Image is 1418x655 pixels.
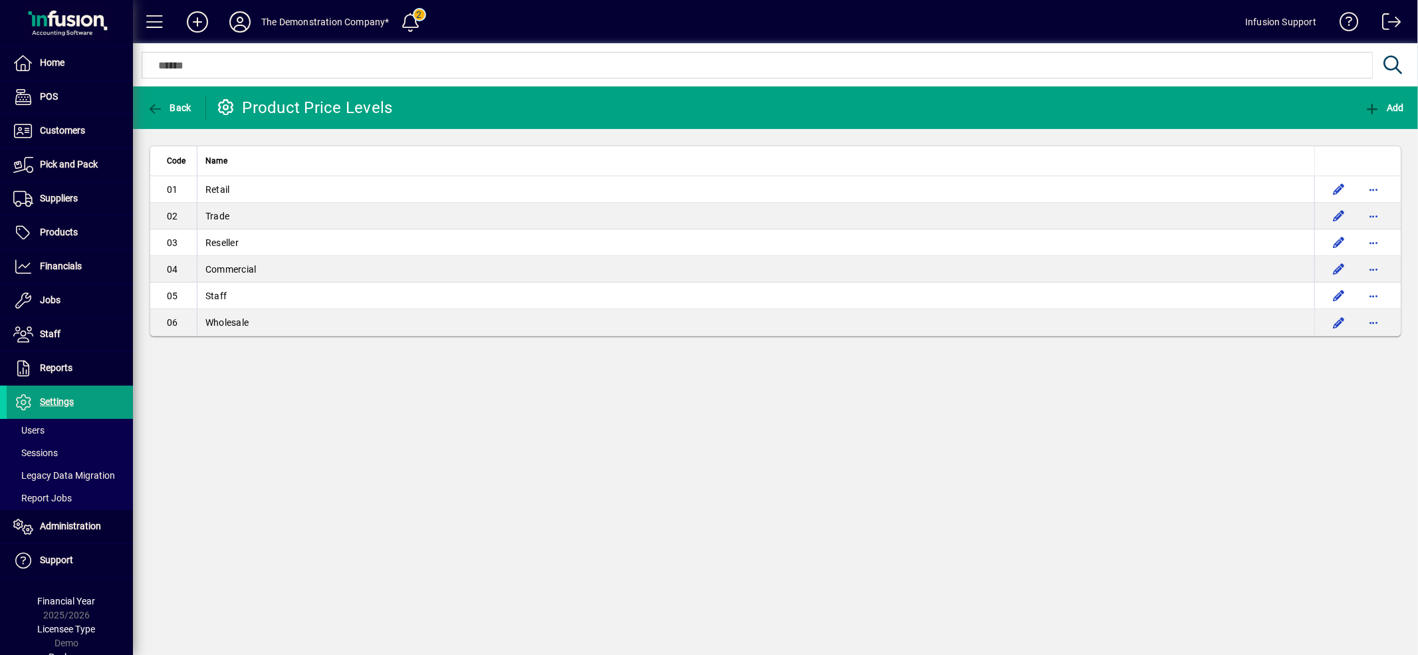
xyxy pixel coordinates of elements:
td: Trade [197,203,1314,229]
span: Report Jobs [13,493,72,503]
a: Users [7,419,133,442]
td: Commercial [197,256,1314,283]
button: More options [1363,205,1384,227]
span: 03 [167,236,178,249]
button: Back [144,96,195,120]
button: Add [1361,96,1407,120]
a: Pick and Pack [7,148,133,182]
button: More options [1363,312,1384,333]
button: Edit [1328,312,1350,333]
a: Home [7,47,133,80]
a: Support [7,544,133,577]
td: Wholesale [197,309,1314,336]
span: POS [40,91,58,102]
span: Licensee Type [38,624,96,634]
button: Edit [1328,232,1350,253]
button: Edit [1328,285,1350,307]
span: 01 [167,183,178,196]
span: Name [205,154,227,168]
span: Financial Year [38,596,96,606]
span: Users [13,425,45,436]
a: Knowledge Base [1330,3,1359,46]
button: Edit [1328,205,1350,227]
button: Edit [1328,179,1350,200]
span: Back [147,102,191,113]
a: Products [7,216,133,249]
a: POS [7,80,133,114]
span: 04 [167,263,178,276]
span: 02 [167,209,178,223]
span: Financials [40,261,82,271]
button: More options [1363,285,1384,307]
a: Jobs [7,284,133,317]
a: Report Jobs [7,487,133,509]
span: Settings [40,396,74,407]
a: Suppliers [7,182,133,215]
a: Customers [7,114,133,148]
span: Products [40,227,78,237]
td: Staff [197,283,1314,309]
span: Legacy Data Migration [13,470,115,481]
a: Reports [7,352,133,385]
div: The Demonstration Company* [261,11,390,33]
span: Customers [40,125,85,136]
div: Infusion Support [1245,11,1316,33]
span: Suppliers [40,193,78,203]
span: Staff [40,328,60,339]
span: Add [1364,102,1404,113]
span: Support [40,555,73,565]
a: Sessions [7,442,133,464]
a: Financials [7,250,133,283]
span: 06 [167,316,178,329]
a: Legacy Data Migration [7,464,133,487]
span: Administration [40,521,101,531]
a: Logout [1372,3,1401,46]
button: Edit [1328,259,1350,280]
button: Add [176,10,219,34]
span: Jobs [40,295,60,305]
td: Retail [197,176,1314,203]
button: More options [1363,179,1384,200]
span: Home [40,57,64,68]
app-page-header-button: Back [133,96,206,120]
span: Reports [40,362,72,373]
span: Code [167,154,185,168]
div: Product Price Levels [216,97,393,118]
span: Pick and Pack [40,159,98,170]
button: Profile [219,10,261,34]
span: 05 [167,289,178,303]
a: Staff [7,318,133,351]
td: Reseller [197,229,1314,256]
span: Sessions [13,448,58,458]
button: More options [1363,259,1384,280]
a: Administration [7,510,133,543]
button: More options [1363,232,1384,253]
